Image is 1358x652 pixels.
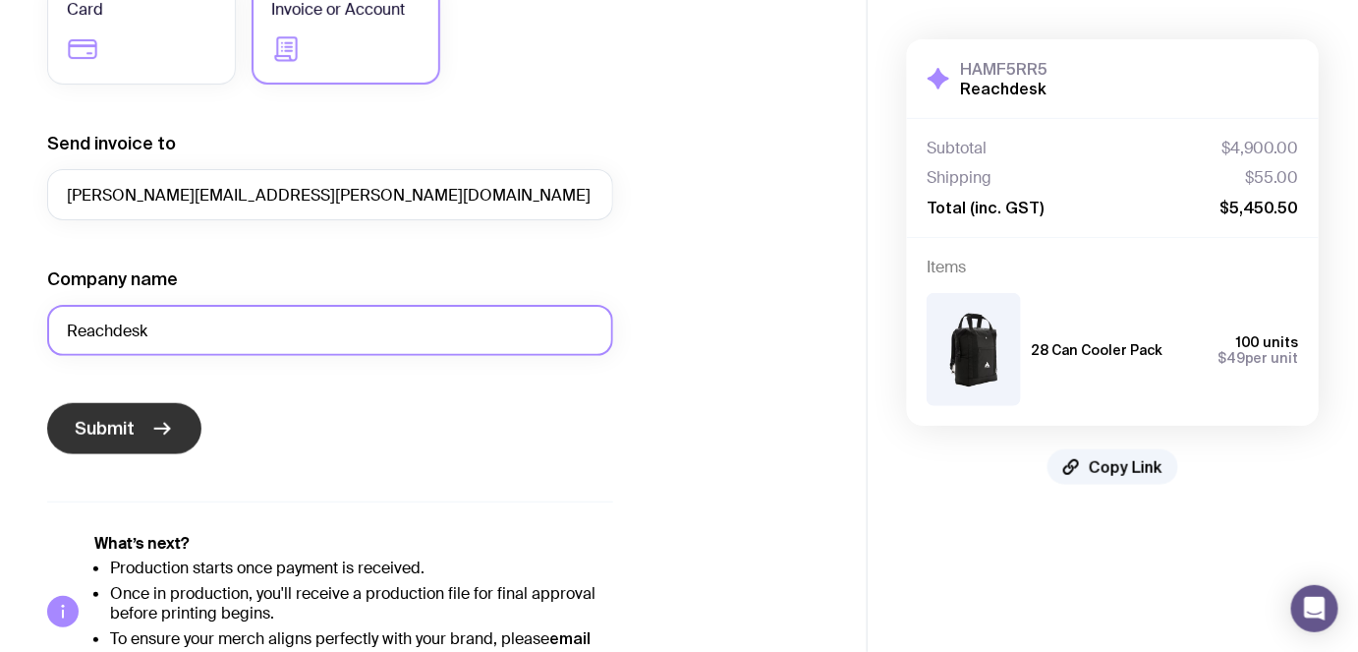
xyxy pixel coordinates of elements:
span: per unit [1217,350,1299,366]
button: Submit [47,403,201,454]
h4: Items [927,258,1299,277]
h3: 28 Can Cooler Pack [1031,342,1162,358]
span: $5,450.50 [1219,198,1299,217]
input: Your company name [47,305,613,356]
h2: Reachdesk [960,79,1047,98]
li: Production starts once payment is received. [110,559,613,578]
span: Subtotal [927,139,987,158]
li: Once in production, you'll receive a production file for final approval before printing begins. [110,584,613,623]
span: $49 [1217,350,1245,366]
span: $55.00 [1246,168,1299,188]
div: Open Intercom Messenger [1291,585,1338,632]
button: Copy Link [1047,449,1178,485]
span: Total (inc. GST) [927,198,1044,217]
span: Shipping [927,168,991,188]
input: accounts@company.com [47,169,613,220]
span: Submit [75,417,135,441]
label: Company name [47,267,178,291]
h3: HAMF5RR5 [960,59,1047,79]
h5: What’s next? [94,534,613,554]
label: Send invoice to [47,132,176,155]
span: $4,900.00 [1221,139,1299,158]
span: Copy Link [1089,457,1162,477]
span: 100 units [1236,334,1299,350]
